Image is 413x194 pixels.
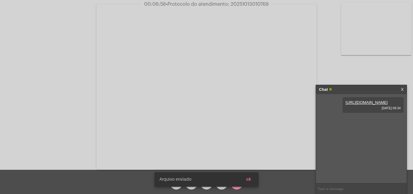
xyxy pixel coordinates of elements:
[346,106,401,110] span: [DATE] 09:34
[401,85,404,94] a: X
[246,177,251,182] span: ok
[144,2,166,7] span: 00:06:58
[329,88,332,90] span: Online
[159,176,191,182] span: Arquivo enviado
[319,85,328,94] strong: Chat
[241,174,256,185] button: ok
[166,2,167,7] span: •
[166,2,269,7] span: Protocolo do atendimento: 20251013010768
[346,100,388,105] a: [URL][DOMAIN_NAME]
[316,183,407,194] input: Type a message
